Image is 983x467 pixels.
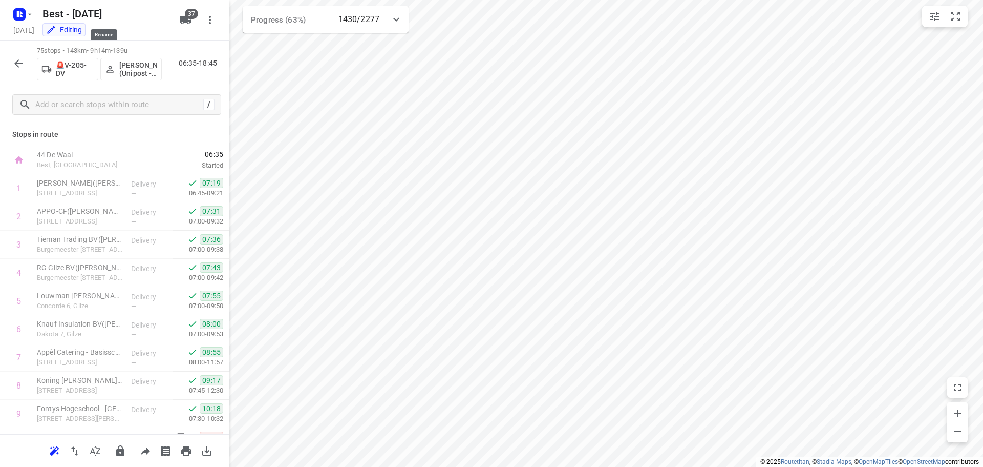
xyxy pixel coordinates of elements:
[37,234,123,245] p: Tieman Trading BV(Karin Rietveld)
[200,178,223,188] span: 07:19
[131,320,169,330] p: Delivery
[37,178,123,188] p: [PERSON_NAME]([PERSON_NAME])
[131,274,136,282] span: —
[251,15,306,25] span: Progress (63%)
[44,445,65,455] span: Reoptimize route
[200,234,223,245] span: 07:36
[187,262,198,273] svg: Done
[131,302,136,310] span: —
[16,240,21,250] div: 3
[187,375,198,385] svg: Done
[85,445,105,455] span: Sort by time window
[16,212,21,221] div: 2
[173,245,223,255] p: 07:00-09:38
[131,246,136,254] span: —
[37,46,162,56] p: 75 stops • 143km • 9h14m
[200,319,223,329] span: 08:00
[46,25,82,35] div: You are currently in edit mode.
[187,234,198,245] svg: Done
[200,291,223,301] span: 07:55
[16,324,21,334] div: 6
[200,10,220,30] button: More
[131,235,169,246] p: Delivery
[817,458,851,465] a: Stadia Maps
[37,403,123,414] p: Fontys Hogeschool - Tilburg(Karin Franken)
[156,445,176,455] span: Print shipping labels
[35,97,203,113] input: Add or search stops within route
[113,47,127,54] span: 139u
[100,58,162,80] button: [PERSON_NAME] (Unipost - Best - ZZP)
[131,376,169,387] p: Delivery
[175,10,196,30] button: 37
[131,263,169,274] p: Delivery
[37,160,143,170] p: Best, [GEOGRAPHIC_DATA]
[131,404,169,415] p: Delivery
[16,409,21,419] div: 9
[16,381,21,391] div: 8
[173,329,223,339] p: 07:00-09:53
[37,357,123,368] p: Groenewoudstraat 70, Tilburg
[173,414,223,424] p: 07:30-10:32
[945,6,966,27] button: Fit zoom
[197,445,217,455] span: Download route
[65,445,85,455] span: Reverse route
[200,206,223,216] span: 07:31
[200,432,223,442] span: 10:41
[173,188,223,198] p: 06:45-09:21
[37,58,98,80] button: 🚨V-205-DV
[110,441,131,461] button: Lock route
[173,273,223,283] p: 07:00-09:42
[131,292,169,302] p: Delivery
[176,445,197,455] span: Print route
[37,150,143,160] p: 44 De Waal
[187,291,198,301] svg: Done
[179,58,221,69] p: 06:35-18:45
[187,347,198,357] svg: Done
[37,188,123,198] p: [STREET_ADDRESS]
[37,432,123,442] p: Warmtebedrijf Tilburg(Iris Slagboom)
[173,357,223,368] p: 08:00-11:57
[131,359,136,367] span: —
[859,458,898,465] a: OpenMapTiles
[37,347,123,357] p: Appèl Catering - Basisschool de Alm(Luc Smit)
[56,61,94,77] p: 🚨V-205-DV
[131,387,136,395] span: —
[173,216,223,227] p: 07:00-09:32
[131,179,169,189] p: Delivery
[200,403,223,414] span: 10:18
[9,24,38,36] h5: Project date
[37,385,123,396] p: [STREET_ADDRESS]
[200,347,223,357] span: 08:55
[203,99,215,110] div: /
[37,301,123,311] p: Concorde 6, Gilze
[37,245,123,255] p: Burgemeester Krollaan 19, Gilze
[16,268,21,278] div: 4
[187,432,198,442] svg: Skipped
[156,149,223,159] span: 06:35
[131,331,136,338] span: —
[37,375,123,385] p: Koning Willem II College(Jan van Brunschot)
[781,458,809,465] a: Routetitan
[173,385,223,396] p: 07:45-12:30
[38,6,171,22] h5: Best - [DATE]
[37,273,123,283] p: Burgemeester Krollaan 6, Gilze
[111,47,113,54] span: •
[185,9,198,19] span: 37
[187,403,198,414] svg: Done
[200,262,223,273] span: 07:43
[903,458,945,465] a: OpenStreetMap
[16,296,21,306] div: 5
[760,458,979,465] li: © 2025 , © , © © contributors
[37,206,123,216] p: APPO-CF(Achilleas Kuipers)
[173,301,223,311] p: 07:00-09:50
[131,190,136,197] span: —
[187,319,198,329] svg: Done
[135,445,156,455] span: Share route
[37,414,123,424] p: Professor Goossenslaan 1, Tilburg
[338,13,379,26] p: 1430/2277
[37,329,123,339] p: Dakota 7, Gilze
[131,348,169,358] p: Delivery
[119,61,157,77] p: Mohammed Raed (Unipost - Best - ZZP)
[16,184,21,193] div: 1
[131,433,169,443] p: Delivery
